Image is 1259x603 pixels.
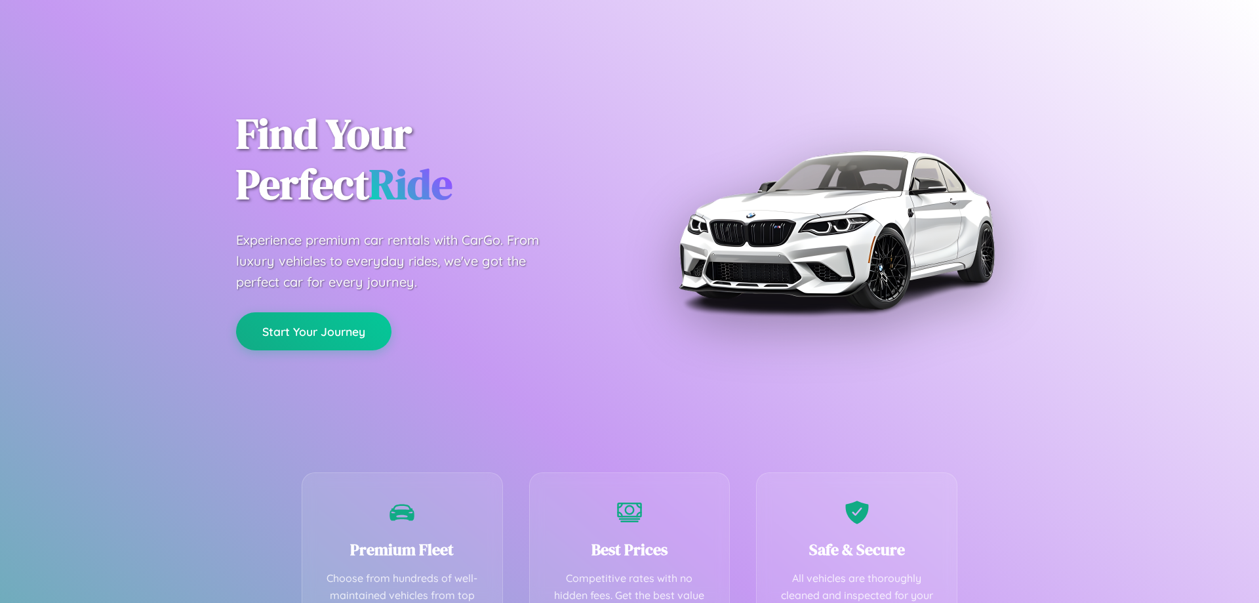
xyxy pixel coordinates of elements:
[776,539,937,560] h3: Safe & Secure
[672,66,1000,394] img: Premium BMW car rental vehicle
[236,312,391,350] button: Start Your Journey
[236,230,564,293] p: Experience premium car rentals with CarGo. From luxury vehicles to everyday rides, we've got the ...
[369,156,452,213] span: Ride
[236,109,610,210] h1: Find Your Perfect
[322,539,483,560] h3: Premium Fleet
[550,539,710,560] h3: Best Prices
